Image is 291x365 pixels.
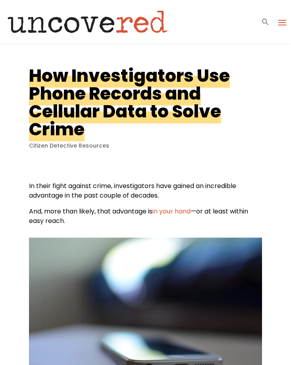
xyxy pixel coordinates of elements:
[29,142,109,150] a: Citizen Detective Resources
[29,63,230,141] h1: How Investigators Use Phone Records and Cellular Data to Solve Crime
[152,207,191,216] a: in your hand
[29,207,248,225] span: And, more than likely, that advantage is —or at least within easy reach.
[29,181,236,200] span: In their fight against crime, investigators have gained an incredible advantage in the past coupl...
